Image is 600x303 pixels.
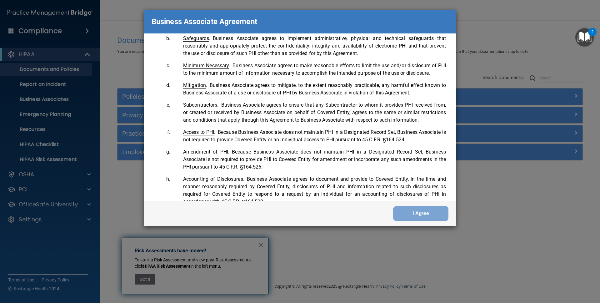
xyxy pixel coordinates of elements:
[183,129,214,135] span: Access to PHI
[183,63,229,69] span: Minimum Necessary
[393,206,448,221] button: I Agree
[172,175,446,205] li: Business Associate agrees to document and provide to Covered Entity, in the time and manner reaso...
[183,35,209,42] span: Safeguards
[183,129,215,135] span: .
[183,63,230,68] span: .
[183,102,217,108] span: Subcontractors
[172,62,446,77] li: Business Associate agrees to make reasonable efforts to limit the use and/or disclosure of PHI to...
[183,82,207,88] span: .
[183,149,228,155] span: Amendment of PHI
[183,82,206,88] span: Mitigation
[183,102,219,108] span: .
[152,15,257,28] p: Business Associate Agreement
[575,28,594,47] button: Open Resource Center, 2 new notifications
[172,101,446,124] li: Business Associate agrees to ensure that any Subcontractor to whom it provides PHI received from,...
[492,259,592,284] iframe: Drift Widget Chat Controller
[172,82,446,97] li: Business Associate agrees to mitigate, to the extent reasonably practicable, any harmful effect k...
[172,129,446,144] li: Because Business Associate does not maintain PHI in a Designated Record Set, Business Associate i...
[591,32,593,40] div: 2
[183,149,229,155] span: .
[172,148,446,171] li: Because Business Associate does not maintain PHI in a Designated Record Set, Business Associate i...
[183,35,210,41] span: .
[183,176,244,182] span: .
[172,35,446,57] li: Business Associate agrees to implement administrative, physical and technical safeguards that rea...
[183,176,243,182] span: Accounting of Disclosures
